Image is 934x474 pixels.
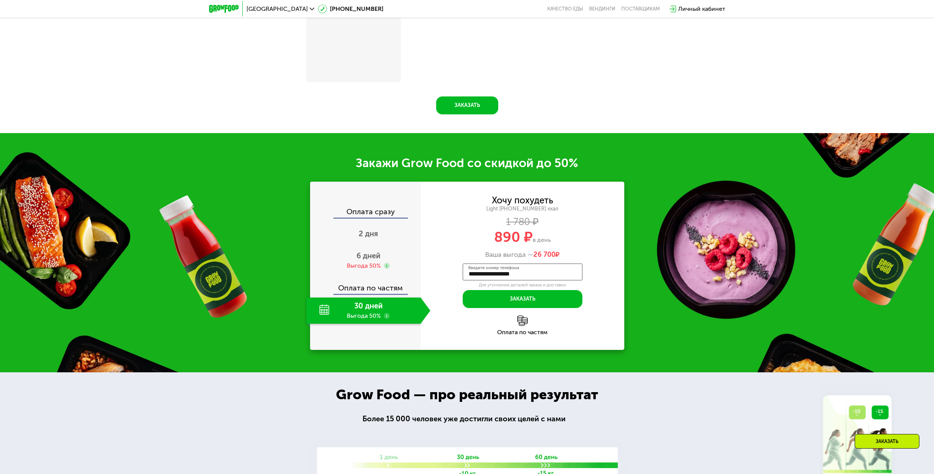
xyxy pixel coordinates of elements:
div: Хочу похудеть [492,196,553,204]
span: 2 дня [359,229,378,238]
div: Выгода 50% [347,262,381,270]
div: Grow Food — про реальный результат [326,384,609,405]
div: Оплата сразу [311,208,421,218]
img: l6xcnZfty9opOoJh.png [517,316,528,326]
span: 26 700 [533,250,555,259]
div: Light [PHONE_NUMBER] ккал [421,206,624,212]
button: Заказать [436,96,498,114]
button: Заказать [463,290,582,308]
span: в день [533,236,551,243]
span: ₽ [533,251,560,259]
div: Оплата по частям [311,277,421,294]
a: [PHONE_NUMBER] [318,4,383,13]
div: Ваша выгода — [421,251,624,259]
div: Заказать [855,434,919,449]
a: Вендинги [589,6,615,12]
span: 890 ₽ [494,228,533,246]
a: Качество еды [547,6,583,12]
div: 1 780 ₽ [421,218,624,226]
div: Более 15 000 человек уже достигли своих целей с нами [362,413,572,425]
div: Оплата по частям [421,329,624,335]
span: 6 дней [356,251,380,260]
div: Для уточнения деталей заказа и доставки [463,282,582,288]
div: Личный кабинет [678,4,725,13]
div: поставщикам [621,6,660,12]
span: [GEOGRAPHIC_DATA] [246,6,308,12]
label: Введите номер телефона [468,266,519,270]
